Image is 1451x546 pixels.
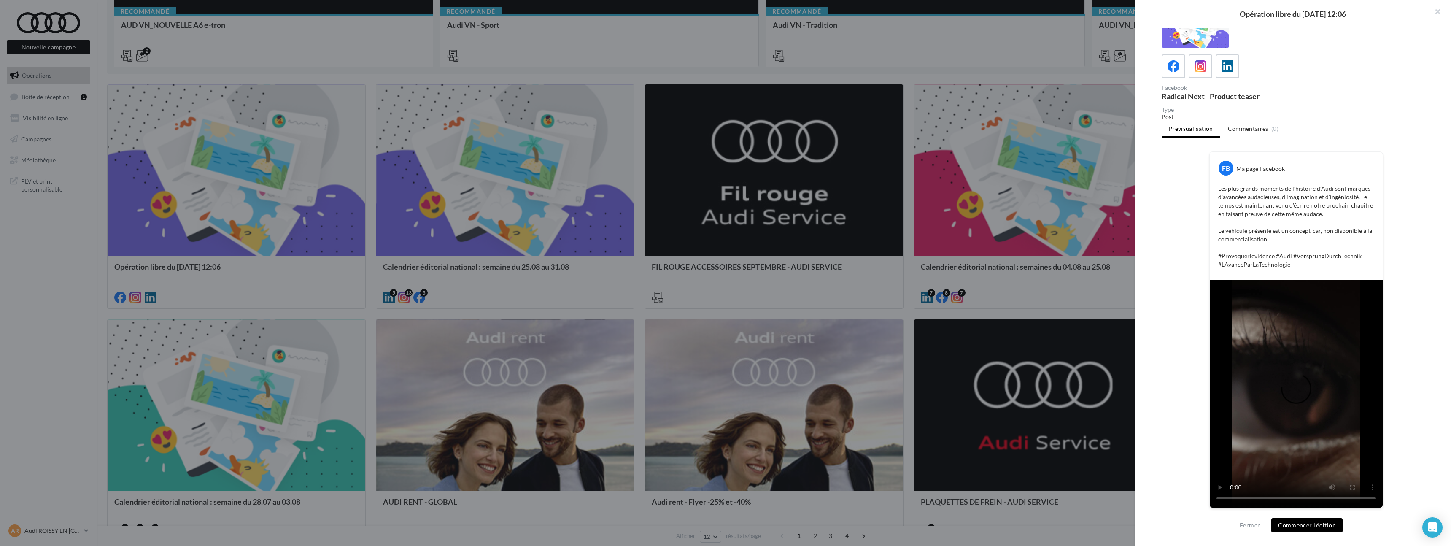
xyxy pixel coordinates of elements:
span: Commentaires [1228,124,1268,133]
div: Open Intercom Messenger [1422,517,1443,538]
p: Les plus grands moments de l’histoire d’Audi sont marqués d'avancées audacieuses, d’imagination e... [1218,184,1374,269]
div: Post [1162,113,1431,121]
div: FB [1219,161,1233,176]
div: La prévisualisation est non-contractuelle [1209,508,1383,519]
div: Facebook [1162,85,1293,91]
div: Type [1162,107,1431,113]
div: Radical Next - Product teaser [1162,92,1293,100]
div: Opération libre du [DATE] 12:06 [1148,10,1438,18]
div: Ma page Facebook [1236,165,1285,173]
span: (0) [1271,125,1278,132]
button: Fermer [1236,520,1263,530]
button: Commencer l'édition [1271,518,1343,532]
